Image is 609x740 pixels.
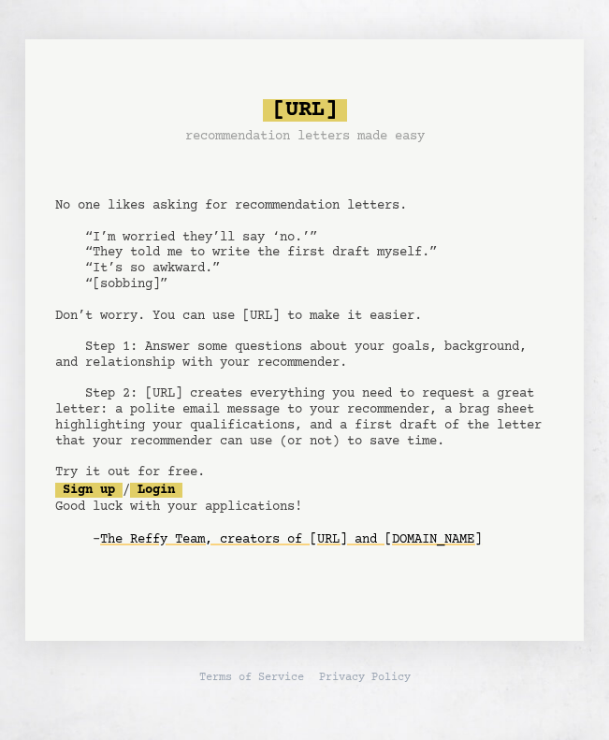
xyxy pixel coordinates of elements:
[185,129,425,145] h3: recommendation letters made easy
[55,483,123,498] a: Sign up
[319,671,411,686] a: Privacy Policy
[93,530,554,549] div: -
[130,483,182,498] a: Login
[263,99,347,122] span: [URL]
[100,525,482,555] a: The Reffy Team, creators of [URL] and [DOMAIN_NAME]
[55,92,554,580] pre: No one likes asking for recommendation letters. “I’m worried they’ll say ‘no.’” “They told me to ...
[199,671,304,686] a: Terms of Service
